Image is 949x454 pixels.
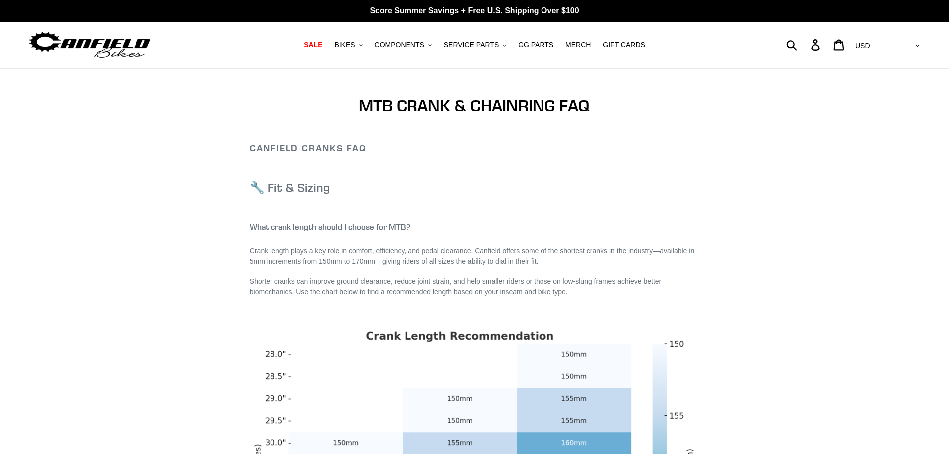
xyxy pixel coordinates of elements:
img: Canfield Bikes [27,29,152,61]
span: BIKES [334,41,355,49]
h4: What crank length should I choose for MTB? [250,222,699,232]
h3: 🔧 Fit & Sizing [250,180,699,195]
button: BIKES [329,38,367,52]
button: COMPONENTS [370,38,437,52]
a: SALE [299,38,327,52]
span: SALE [304,41,322,49]
span: GG PARTS [518,41,553,49]
input: Search [792,34,817,56]
span: SERVICE PARTS [444,41,499,49]
span: GIFT CARDS [603,41,645,49]
h2: Canfield Cranks FAQ [250,143,699,153]
p: Shorter cranks can improve ground clearance, reduce joint strain, and help smaller riders or thos... [250,276,699,297]
h1: MTB CRANK & CHAINRING FAQ [250,96,699,115]
span: COMPONENTS [375,41,424,49]
p: Crank length plays a key role in comfort, efficiency, and pedal clearance. Canfield offers some o... [250,246,699,267]
a: MERCH [560,38,596,52]
button: SERVICE PARTS [439,38,511,52]
a: GG PARTS [513,38,558,52]
span: MERCH [565,41,591,49]
a: GIFT CARDS [598,38,650,52]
